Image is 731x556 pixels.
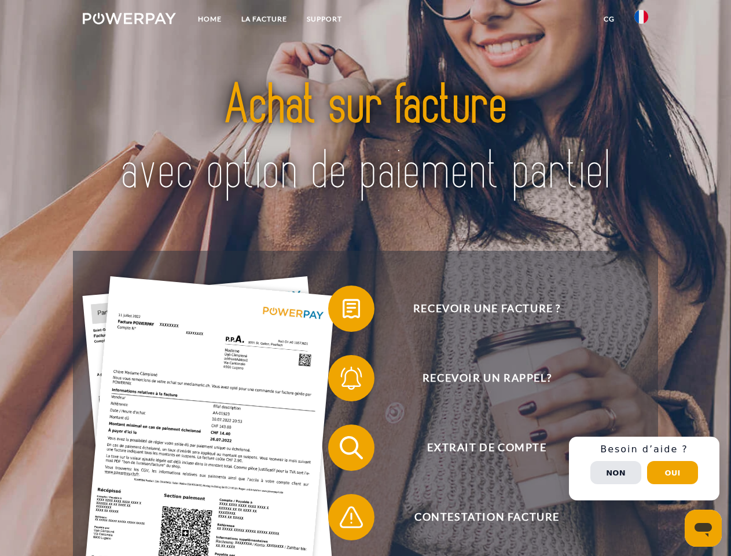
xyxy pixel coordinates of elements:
button: Recevoir une facture ? [328,286,629,332]
button: Recevoir un rappel? [328,355,629,401]
img: qb_search.svg [337,433,366,462]
button: Oui [647,461,698,484]
img: logo-powerpay-white.svg [83,13,176,24]
button: Non [590,461,641,484]
span: Contestation Facture [345,494,629,540]
span: Recevoir un rappel? [345,355,629,401]
img: qb_warning.svg [337,503,366,532]
a: LA FACTURE [232,9,297,30]
a: Support [297,9,352,30]
iframe: Bouton de lancement de la fenêtre de messagerie [685,510,722,547]
button: Contestation Facture [328,494,629,540]
a: Home [188,9,232,30]
button: Extrait de compte [328,425,629,471]
img: fr [634,10,648,24]
img: title-powerpay_fr.svg [111,56,620,222]
a: CG [594,9,625,30]
span: Recevoir une facture ? [345,286,629,332]
div: Schnellhilfe [569,437,719,500]
img: qb_bill.svg [337,294,366,323]
img: qb_bell.svg [337,364,366,393]
span: Extrait de compte [345,425,629,471]
h3: Besoin d’aide ? [576,444,712,455]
